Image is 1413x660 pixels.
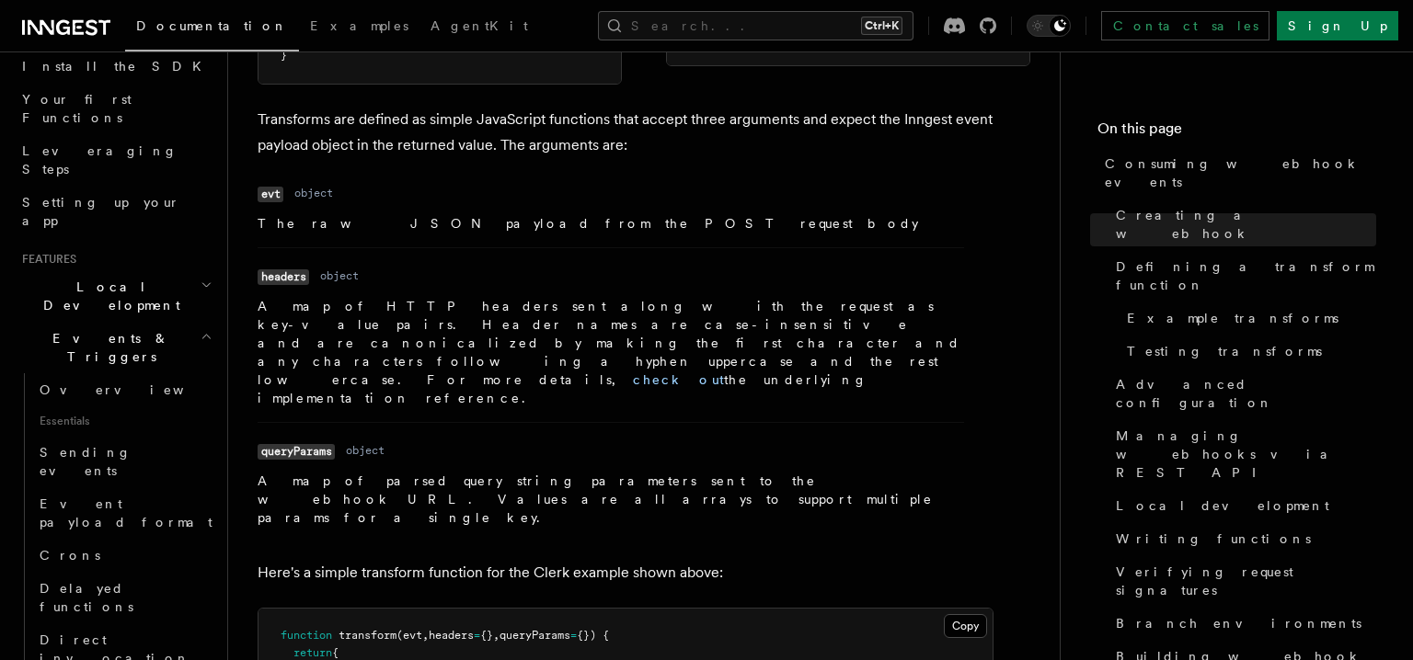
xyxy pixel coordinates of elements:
p: The raw JSON payload from the POST request body [258,214,964,233]
p: Here's a simple transform function for the Clerk example shown above: [258,560,994,586]
a: Setting up your app [15,186,216,237]
span: Install the SDK [22,59,213,74]
span: } [281,49,287,62]
a: Contact sales [1101,11,1269,40]
span: Verifying request signatures [1116,563,1376,599]
span: Features [15,252,76,267]
code: evt [258,187,283,202]
span: Local Development [15,278,201,314]
a: Install the SDK [15,50,216,83]
span: Overview [40,382,229,397]
span: transform [339,629,396,642]
a: Consuming webhook events [1097,147,1376,199]
p: A map of HTTP headers sent along with the request as key-value pairs. Header names are case-insen... [258,297,964,407]
dd: object [294,186,333,200]
a: Crons [32,539,216,572]
span: Essentials [32,406,216,436]
span: (evt [396,629,422,642]
span: Creating a webhook [1116,206,1376,243]
button: Search...Ctrl+K [598,11,913,40]
span: Testing transforms [1127,342,1322,360]
a: Leveraging Steps [15,134,216,186]
dd: object [320,268,359,283]
a: AgentKit [419,6,539,50]
span: Your first Functions [22,92,132,125]
a: Your first Functions [15,83,216,134]
span: headers [429,629,474,642]
a: Local development [1109,489,1376,522]
span: queryParams [500,629,570,642]
code: queryParams [258,444,335,460]
a: Writing functions [1109,522,1376,555]
button: Toggle dark mode [1027,15,1071,37]
span: Documentation [136,18,288,33]
a: Testing transforms [1120,335,1376,368]
a: Examples [299,6,419,50]
code: headers [258,269,309,285]
span: = [570,629,577,642]
span: Local development [1116,496,1329,515]
span: = [474,629,480,642]
a: Sending events [32,436,216,487]
button: Events & Triggers [15,322,216,373]
button: Copy [944,614,987,638]
span: { [332,646,339,659]
span: Sending events [40,445,132,478]
span: Advanced configuration [1116,375,1376,412]
button: Local Development [15,270,216,322]
a: Delayed functions [32,572,216,623]
a: Overview [32,373,216,406]
span: Leveraging Steps [22,143,178,176]
kbd: Ctrl+K [861,17,902,35]
dd: object [346,443,385,458]
p: Transforms are defined as simple JavaScript functions that accept three arguments and expect the ... [258,107,994,158]
a: Documentation [125,6,299,51]
h4: On this page [1097,118,1376,147]
span: , [422,629,429,642]
span: function [281,629,332,642]
span: {} [480,629,493,642]
span: Setting up your app [22,195,180,228]
span: Events & Triggers [15,329,201,366]
span: , [493,629,500,642]
a: Managing webhooks via REST API [1109,419,1376,489]
span: {}) { [577,629,609,642]
span: AgentKit [431,18,528,33]
a: Defining a transform function [1109,250,1376,302]
span: Delayed functions [40,581,133,614]
span: Examples [310,18,408,33]
a: Event payload format [32,487,216,539]
a: Example transforms [1120,302,1376,335]
span: Event payload format [40,496,213,529]
a: Verifying request signatures [1109,555,1376,607]
span: Crons [40,548,100,563]
a: check out [633,372,724,387]
span: return [293,646,332,659]
span: Example transforms [1127,309,1338,327]
a: Sign Up [1277,11,1398,40]
a: Advanced configuration [1109,368,1376,419]
p: A map of parsed query string parameters sent to the webhook URL. Values are all arrays to support... [258,472,964,527]
span: Managing webhooks via REST API [1116,427,1376,482]
span: Writing functions [1116,529,1311,548]
span: Consuming webhook events [1105,154,1376,191]
a: Creating a webhook [1109,199,1376,250]
span: Branch environments [1116,614,1361,632]
a: Branch environments [1109,607,1376,640]
span: Defining a transform function [1116,257,1376,294]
